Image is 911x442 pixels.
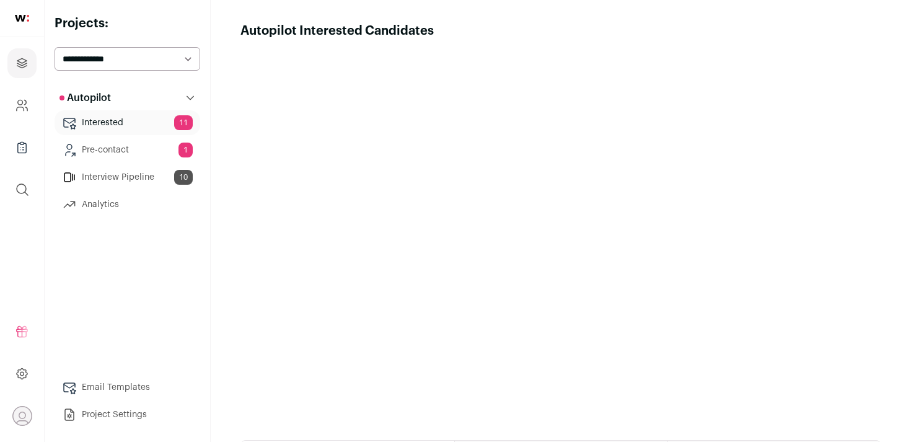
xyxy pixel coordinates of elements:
button: Autopilot [55,86,200,110]
a: Interested11 [55,110,200,135]
img: wellfound-shorthand-0d5821cbd27db2630d0214b213865d53afaa358527fdda9d0ea32b1df1b89c2c.svg [15,15,29,22]
p: Autopilot [59,91,111,105]
h2: Projects: [55,15,200,32]
a: Pre-contact1 [55,138,200,162]
a: Company Lists [7,133,37,162]
span: 1 [178,143,193,157]
a: Project Settings [55,402,200,427]
span: 11 [174,115,193,130]
a: Company and ATS Settings [7,91,37,120]
button: Open dropdown [12,406,32,426]
a: Email Templates [55,375,200,400]
iframe: Autopilot Interested [240,40,881,425]
a: Interview Pipeline10 [55,165,200,190]
a: Projects [7,48,37,78]
span: 10 [174,170,193,185]
h1: Autopilot Interested Candidates [240,22,434,40]
a: Analytics [55,192,200,217]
